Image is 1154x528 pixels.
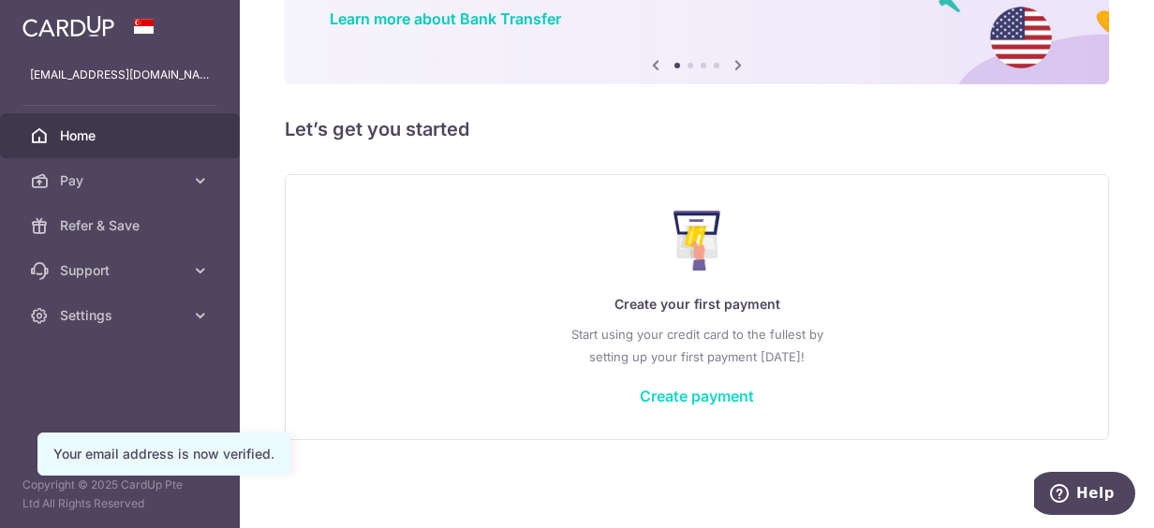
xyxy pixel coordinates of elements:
h5: Let’s get you started [285,114,1109,144]
span: Home [60,126,184,145]
span: Settings [60,306,184,325]
span: Pay [60,171,184,190]
img: CardUp [22,15,114,37]
a: Learn more about Bank Transfer [330,9,561,28]
span: Support [60,261,184,280]
div: Your email address is now verified. [53,445,274,463]
p: [EMAIL_ADDRESS][DOMAIN_NAME] [30,66,210,84]
a: Create payment [640,387,754,405]
span: Refer & Save [60,216,184,235]
img: Make Payment [673,211,721,271]
p: Start using your credit card to the fullest by setting up your first payment [DATE]! [323,323,1071,368]
iframe: Opens a widget where you can find more information [1034,472,1135,519]
p: Create your first payment [323,293,1071,315]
